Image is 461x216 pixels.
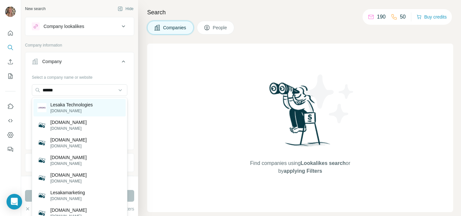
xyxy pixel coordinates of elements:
[248,159,352,175] span: Find companies using or by
[6,194,22,209] div: Open Intercom Messenger
[5,56,16,68] button: Enrich CSV
[5,27,16,39] button: Quick start
[5,7,16,17] img: Avatar
[400,13,406,21] p: 50
[37,191,46,200] img: Lesakamarketing
[416,12,447,21] button: Buy credits
[37,103,46,112] img: Lesaka Technologies
[50,196,85,202] p: [DOMAIN_NAME]
[50,178,87,184] p: [DOMAIN_NAME]
[284,168,322,174] span: applying Filters
[301,160,346,166] span: Lookalikes search
[5,115,16,127] button: Use Surfe API
[25,155,134,170] button: Industry
[377,13,386,21] p: 190
[50,172,87,178] p: [DOMAIN_NAME]
[50,161,87,167] p: [DOMAIN_NAME]
[147,8,453,17] h4: Search
[300,70,359,128] img: Surfe Illustration - Stars
[37,121,46,130] img: anonercilesakalopsy.us
[5,42,16,53] button: Search
[50,101,93,108] p: Lesaka Technologies
[213,24,228,31] span: People
[37,156,46,165] img: lesaka.co.za
[5,129,16,141] button: Dashboard
[50,119,87,126] p: [DOMAIN_NAME]
[25,42,134,48] p: Company information
[25,19,134,34] button: Company lookalikes
[5,143,16,155] button: Feedback
[113,4,138,14] button: Hide
[37,173,46,182] img: salesakademie.at
[163,24,187,31] span: Companies
[32,72,127,80] div: Select a company name or website
[25,54,134,72] button: Company
[50,154,87,161] p: [DOMAIN_NAME]
[25,206,44,212] button: Clear
[50,207,87,213] p: [DOMAIN_NAME]
[5,70,16,82] button: My lists
[37,138,46,147] img: archives.eglesaka.com
[50,143,87,149] p: [DOMAIN_NAME]
[50,189,85,196] p: Lesakamarketing
[50,126,87,131] p: [DOMAIN_NAME]
[50,137,87,143] p: [DOMAIN_NAME]
[42,58,62,65] div: Company
[44,23,84,30] div: Company lookalikes
[5,101,16,112] button: Use Surfe on LinkedIn
[50,108,93,114] p: [DOMAIN_NAME]
[266,81,334,153] img: Surfe Illustration - Woman searching with binoculars
[25,6,45,12] div: New search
